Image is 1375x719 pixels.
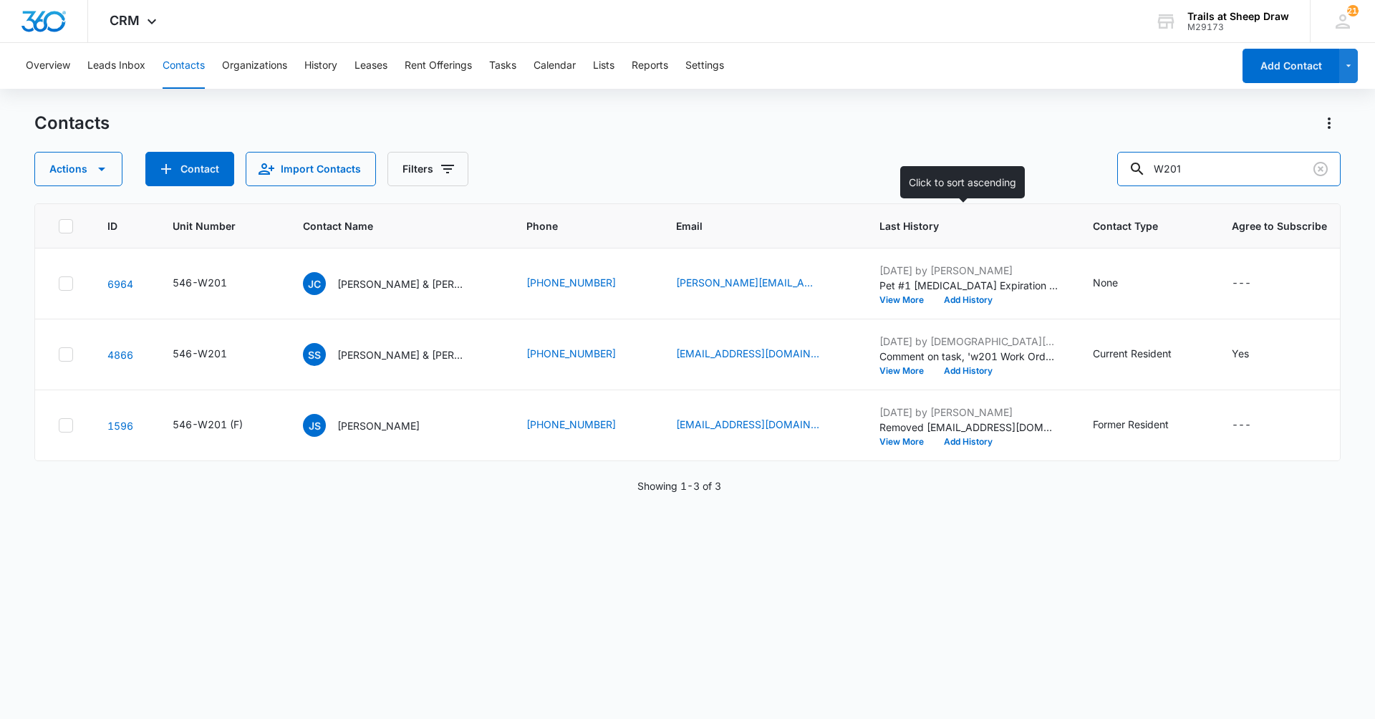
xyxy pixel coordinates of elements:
[304,43,337,89] button: History
[632,43,668,89] button: Reports
[526,218,621,233] span: Phone
[107,349,133,361] a: Navigate to contact details page for Sam Sedillo & Megan Allen
[34,152,122,186] button: Actions
[879,420,1058,435] p: Removed [EMAIL_ADDRESS][DOMAIN_NAME] from the email marketing list, 'Pet #2 [MEDICAL_DATA] Expired'.
[34,112,110,134] h1: Contacts
[1093,417,1195,434] div: Contact Type - Former Resident - Select to Edit Field
[107,218,117,233] span: ID
[1232,275,1277,292] div: Agree to Subscribe - - Select to Edit Field
[173,275,227,290] div: 546-W201
[1093,417,1169,432] div: Former Resident
[685,43,724,89] button: Settings
[303,414,445,437] div: Contact Name - Jeffery Sharpe - Select to Edit Field
[934,438,1003,446] button: Add History
[173,346,253,363] div: Unit Number - 546-W201 - Select to Edit Field
[526,417,616,432] a: [PHONE_NUMBER]
[26,43,70,89] button: Overview
[676,417,819,432] a: [EMAIL_ADDRESS][DOMAIN_NAME]
[222,43,287,89] button: Organizations
[303,272,492,295] div: Contact Name - Jillian Cook & Logan Moore - Select to Edit Field
[303,343,326,366] span: SS
[1232,417,1251,434] div: ---
[637,478,721,493] p: Showing 1-3 of 3
[879,296,934,304] button: View More
[173,218,269,233] span: Unit Number
[879,218,1038,233] span: Last History
[526,346,642,363] div: Phone - 9104673427 - Select to Edit Field
[676,417,845,434] div: Email - fjeffis@gmail.com - Select to Edit Field
[173,275,253,292] div: Unit Number - 546-W201 - Select to Edit Field
[534,43,576,89] button: Calendar
[173,417,243,432] div: 546-W201 (F)
[303,414,326,437] span: JS
[173,417,269,434] div: Unit Number - 546-W201 (F) - Select to Edit Field
[676,275,819,290] a: [PERSON_NAME][EMAIL_ADDRESS][DOMAIN_NAME]
[1232,346,1249,361] div: Yes
[163,43,205,89] button: Contacts
[526,275,616,290] a: [PHONE_NUMBER]
[676,218,824,233] span: Email
[145,152,234,186] button: Add Contact
[1243,49,1339,83] button: Add Contact
[879,263,1058,278] p: [DATE] by [PERSON_NAME]
[879,405,1058,420] p: [DATE] by [PERSON_NAME]
[1347,5,1359,16] div: notifications count
[387,152,468,186] button: Filters
[1187,22,1289,32] div: account id
[1232,218,1327,233] span: Agree to Subscribe
[879,349,1058,364] p: Comment on task, 'w201 Work Order ' "Had to fixed the spring in the microwave door "
[1187,11,1289,22] div: account name
[489,43,516,89] button: Tasks
[1232,275,1251,292] div: ---
[337,347,466,362] p: [PERSON_NAME] & [PERSON_NAME]
[879,438,934,446] button: View More
[526,275,642,292] div: Phone - 9704059376 - Select to Edit Field
[1093,275,1144,292] div: Contact Type - None - Select to Edit Field
[1093,346,1197,363] div: Contact Type - Current Resident - Select to Edit Field
[303,343,492,366] div: Contact Name - Sam Sedillo & Megan Allen - Select to Edit Field
[337,276,466,291] p: [PERSON_NAME] & [PERSON_NAME]
[879,334,1058,349] p: [DATE] by [DEMOGRAPHIC_DATA][PERSON_NAME]
[1347,5,1359,16] span: 211
[1232,417,1277,434] div: Agree to Subscribe - - Select to Edit Field
[246,152,376,186] button: Import Contacts
[1093,218,1177,233] span: Contact Type
[1318,112,1341,135] button: Actions
[303,218,471,233] span: Contact Name
[676,346,819,361] a: [EMAIL_ADDRESS][DOMAIN_NAME]
[1093,275,1118,290] div: None
[405,43,472,89] button: Rent Offerings
[110,13,140,28] span: CRM
[526,417,642,434] div: Phone - 970.702.8003 - Select to Edit Field
[934,367,1003,375] button: Add History
[676,275,845,292] div: Email - Logan.moore1121@gmail.com - Select to Edit Field
[676,346,845,363] div: Email - srsedillo@gmail.com - Select to Edit Field
[107,420,133,432] a: Navigate to contact details page for Jeffery Sharpe
[1093,346,1172,361] div: Current Resident
[879,278,1058,293] p: Pet #1 [MEDICAL_DATA] Expiration changed to [DATE].
[1309,158,1332,180] button: Clear
[900,166,1025,198] div: Click to sort ascending
[879,367,934,375] button: View More
[87,43,145,89] button: Leads Inbox
[337,418,420,433] p: [PERSON_NAME]
[173,346,227,361] div: 546-W201
[934,296,1003,304] button: Add History
[593,43,614,89] button: Lists
[354,43,387,89] button: Leases
[1232,346,1275,363] div: Agree to Subscribe - Yes - Select to Edit Field
[526,346,616,361] a: [PHONE_NUMBER]
[107,278,133,290] a: Navigate to contact details page for Jillian Cook & Logan Moore
[303,272,326,295] span: JC
[1117,152,1341,186] input: Search Contacts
